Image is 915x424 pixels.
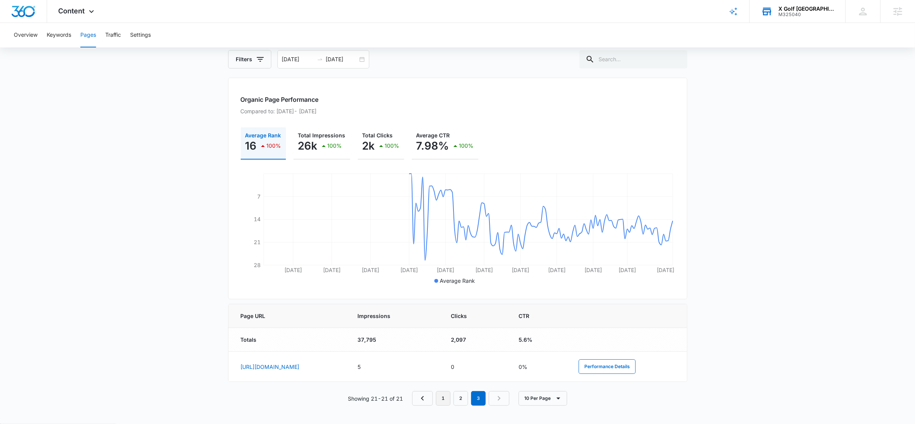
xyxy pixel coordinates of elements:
[471,391,486,406] em: 3
[317,56,323,62] span: to
[362,140,375,152] p: 2k
[357,312,421,320] span: Impressions
[459,143,474,148] p: 100%
[453,391,468,406] a: Page 2
[245,140,257,152] p: 16
[579,50,687,68] input: Search...
[416,140,449,152] p: 7.98%
[579,359,636,374] button: Performance Details
[400,267,418,273] tspan: [DATE]
[76,44,82,51] img: tab_keywords_by_traffic_grey.svg
[12,20,18,26] img: website_grey.svg
[245,132,281,139] span: Average Rank
[362,267,379,273] tspan: [DATE]
[12,12,18,18] img: logo_orange.svg
[509,328,569,352] td: 5.6%
[21,12,38,18] div: v 4.0.25
[348,352,441,382] td: 5
[385,143,400,148] p: 100%
[284,267,302,273] tspan: [DATE]
[412,391,433,406] a: Previous Page
[254,216,261,222] tspan: 14
[241,312,328,320] span: Page URL
[267,143,281,148] p: 100%
[362,132,393,139] span: Total Clicks
[509,352,569,382] td: 0%
[548,267,566,273] tspan: [DATE]
[14,23,38,47] button: Overview
[85,45,129,50] div: Keywords by Traffic
[282,55,314,64] input: Start date
[20,20,84,26] div: Domain: [DOMAIN_NAME]
[105,23,121,47] button: Traffic
[228,50,271,68] button: Filters
[618,267,636,273] tspan: [DATE]
[656,267,674,273] tspan: [DATE]
[298,140,318,152] p: 26k
[436,391,450,406] a: Page 1
[451,312,489,320] span: Clicks
[21,44,27,51] img: tab_domain_overview_orange.svg
[298,132,346,139] span: Total Impressions
[437,267,454,273] tspan: [DATE]
[257,193,261,200] tspan: 7
[584,267,602,273] tspan: [DATE]
[59,7,85,15] span: Content
[778,6,834,12] div: account name
[241,107,675,115] p: Compared to: [DATE] - [DATE]
[328,143,342,148] p: 100%
[326,55,358,64] input: End date
[47,23,71,47] button: Keywords
[130,23,151,47] button: Settings
[80,23,96,47] button: Pages
[442,328,510,352] td: 2,097
[519,312,549,320] span: CTR
[317,56,323,62] span: swap-right
[241,364,300,370] a: [URL][DOMAIN_NAME]
[412,391,509,406] nav: Pagination
[29,45,69,50] div: Domain Overview
[241,95,675,104] h2: Organic Page Performance
[512,267,529,273] tspan: [DATE]
[475,267,493,273] tspan: [DATE]
[440,277,475,284] span: Average Rank
[348,328,441,352] td: 37,795
[416,132,450,139] span: Average CTR
[254,239,261,245] tspan: 21
[778,12,834,17] div: account id
[519,391,567,406] button: 10 Per Page
[254,262,261,268] tspan: 28
[323,267,341,273] tspan: [DATE]
[348,395,403,403] p: Showing 21-21 of 21
[442,352,510,382] td: 0
[228,328,349,352] td: Totals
